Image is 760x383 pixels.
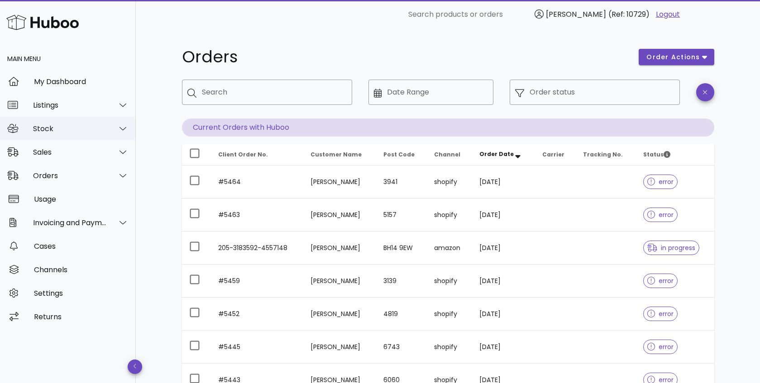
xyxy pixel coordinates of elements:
[472,265,535,298] td: [DATE]
[472,298,535,331] td: [DATE]
[376,165,427,199] td: 3941
[472,165,535,199] td: [DATE]
[33,124,107,133] div: Stock
[427,165,472,199] td: shopify
[303,199,376,232] td: [PERSON_NAME]
[218,151,268,158] span: Client Order No.
[427,298,472,331] td: shopify
[34,312,129,321] div: Returns
[427,265,472,298] td: shopify
[211,298,304,331] td: #5452
[647,311,674,317] span: error
[472,232,535,265] td: [DATE]
[6,13,79,32] img: Huboo Logo
[34,77,129,86] div: My Dashboard
[647,278,674,284] span: error
[376,298,427,331] td: 4819
[472,199,535,232] td: [DATE]
[647,179,674,185] span: error
[211,165,304,199] td: #5464
[472,331,535,364] td: [DATE]
[376,232,427,265] td: BH14 9EW
[211,331,304,364] td: #5445
[608,9,650,19] span: (Ref: 10729)
[376,265,427,298] td: 3139
[211,144,304,165] th: Client Order No.
[376,144,427,165] th: Post Code
[535,144,576,165] th: Carrier
[546,9,606,19] span: [PERSON_NAME]
[34,289,129,298] div: Settings
[211,199,304,232] td: #5463
[303,331,376,364] td: [PERSON_NAME]
[33,101,107,109] div: Listings
[211,232,304,265] td: 205-3183592-4557148
[34,195,129,203] div: Usage
[303,165,376,199] td: [PERSON_NAME]
[427,232,472,265] td: amazon
[479,150,514,158] span: Order Date
[33,148,107,156] div: Sales
[303,232,376,265] td: [PERSON_NAME]
[33,218,107,227] div: Invoicing and Payments
[383,151,415,158] span: Post Code
[211,265,304,298] td: #5459
[303,265,376,298] td: [PERSON_NAME]
[182,118,714,137] p: Current Orders with Huboo
[34,242,129,251] div: Cases
[34,265,129,274] div: Channels
[427,144,472,165] th: Channel
[303,298,376,331] td: [PERSON_NAME]
[427,331,472,364] td: shopify
[636,144,714,165] th: Status
[583,151,623,158] span: Tracking No.
[472,144,535,165] th: Order Date: Sorted descending. Activate to remove sorting.
[33,171,107,180] div: Orders
[376,331,427,364] td: 6743
[376,199,427,232] td: 5157
[311,151,362,158] span: Customer Name
[576,144,636,165] th: Tracking No.
[647,344,674,350] span: error
[182,49,628,65] h1: Orders
[427,199,472,232] td: shopify
[303,144,376,165] th: Customer Name
[646,52,700,62] span: order actions
[656,9,680,20] a: Logout
[647,212,674,218] span: error
[647,377,674,383] span: error
[647,245,695,251] span: in progress
[639,49,714,65] button: order actions
[434,151,460,158] span: Channel
[643,151,670,158] span: Status
[542,151,564,158] span: Carrier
